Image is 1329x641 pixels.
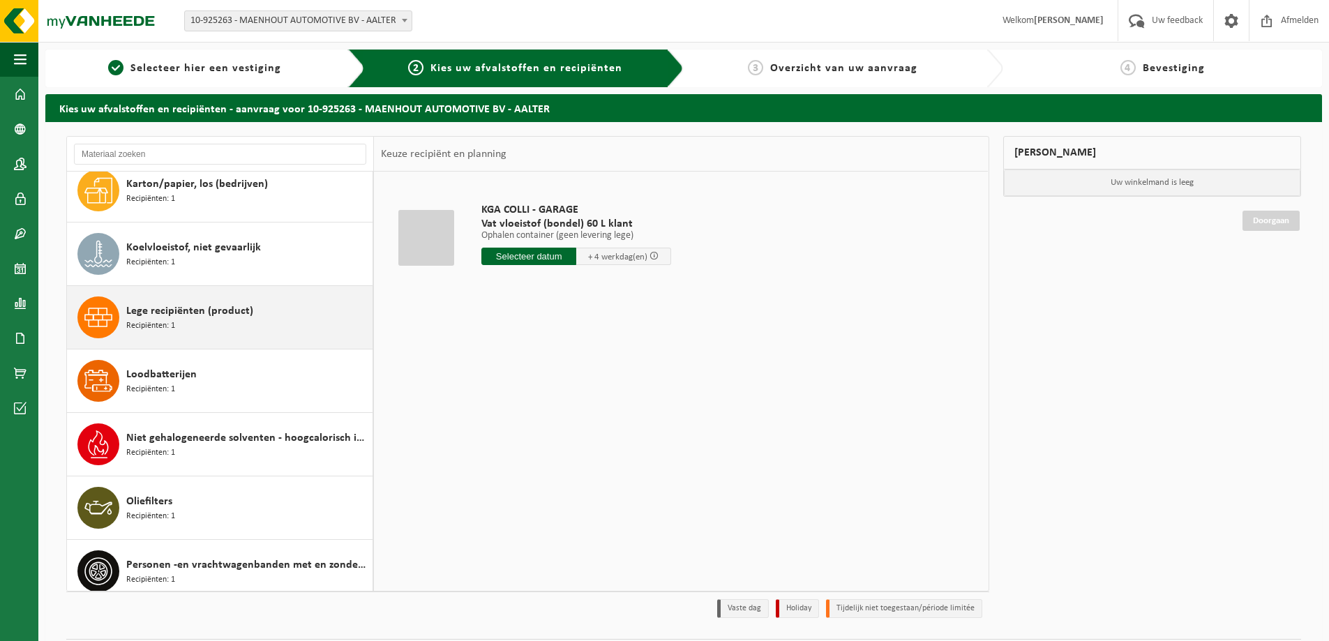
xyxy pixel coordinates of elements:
[126,557,369,573] span: Personen -en vrachtwagenbanden met en zonder velg
[67,223,373,286] button: Koelvloeistof, niet gevaarlijk Recipiënten: 1
[126,446,175,460] span: Recipiënten: 1
[67,476,373,540] button: Oliefilters Recipiënten: 1
[126,193,175,206] span: Recipiënten: 1
[1034,15,1104,26] strong: [PERSON_NAME]
[481,217,671,231] span: Vat vloeistof (bondel) 60 L klant
[1004,169,1301,196] p: Uw winkelmand is leeg
[1120,60,1136,75] span: 4
[408,60,423,75] span: 2
[430,63,622,74] span: Kies uw afvalstoffen en recipiënten
[67,413,373,476] button: Niet gehalogeneerde solventen - hoogcalorisch in 200lt-vat Recipiënten: 1
[126,256,175,269] span: Recipiënten: 1
[374,137,513,172] div: Keuze recipiënt en planning
[748,60,763,75] span: 3
[126,303,253,319] span: Lege recipiënten (product)
[776,599,819,618] li: Holiday
[126,319,175,333] span: Recipiënten: 1
[481,248,576,265] input: Selecteer datum
[108,60,123,75] span: 1
[1143,63,1205,74] span: Bevestiging
[74,144,366,165] input: Materiaal zoeken
[481,203,671,217] span: KGA COLLI - GARAGE
[185,11,412,31] span: 10-925263 - MAENHOUT AUTOMOTIVE BV - AALTER
[126,493,172,510] span: Oliefilters
[717,599,769,618] li: Vaste dag
[45,94,1322,121] h2: Kies uw afvalstoffen en recipiënten - aanvraag voor 10-925263 - MAENHOUT AUTOMOTIVE BV - AALTER
[1003,136,1302,169] div: [PERSON_NAME]
[481,231,671,241] p: Ophalen container (geen levering lege)
[126,510,175,523] span: Recipiënten: 1
[126,573,175,587] span: Recipiënten: 1
[67,540,373,603] button: Personen -en vrachtwagenbanden met en zonder velg Recipiënten: 1
[126,366,197,383] span: Loodbatterijen
[67,286,373,349] button: Lege recipiënten (product) Recipiënten: 1
[52,60,337,77] a: 1Selecteer hier een vestiging
[126,239,261,256] span: Koelvloeistof, niet gevaarlijk
[67,349,373,413] button: Loodbatterijen Recipiënten: 1
[126,383,175,396] span: Recipiënten: 1
[184,10,412,31] span: 10-925263 - MAENHOUT AUTOMOTIVE BV - AALTER
[126,176,268,193] span: Karton/papier, los (bedrijven)
[770,63,917,74] span: Overzicht van uw aanvraag
[1242,211,1300,231] a: Doorgaan
[826,599,982,618] li: Tijdelijk niet toegestaan/période limitée
[588,252,647,262] span: + 4 werkdag(en)
[67,159,373,223] button: Karton/papier, los (bedrijven) Recipiënten: 1
[130,63,281,74] span: Selecteer hier een vestiging
[126,430,369,446] span: Niet gehalogeneerde solventen - hoogcalorisch in 200lt-vat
